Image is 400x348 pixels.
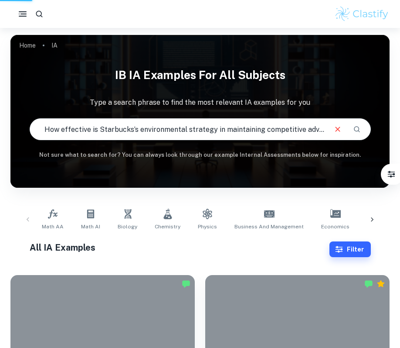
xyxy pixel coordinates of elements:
[364,279,373,288] img: Marked
[321,223,349,231] span: Economics
[19,39,36,52] a: Home
[376,279,385,288] div: Premium
[329,121,346,138] button: Clear
[30,241,329,254] h1: All IA Examples
[334,5,390,23] img: Clastify logo
[329,241,371,257] button: Filter
[10,97,390,108] p: Type a search phrase to find the most relevant IA examples for you
[155,223,180,231] span: Chemistry
[234,223,304,231] span: Business and Management
[383,165,400,183] button: Filter
[10,63,390,87] h1: IB IA examples for all subjects
[51,41,58,50] p: IA
[10,151,390,159] h6: Not sure what to search for? You can always look through our example Internal Assessments below f...
[182,279,190,288] img: Marked
[30,117,326,141] input: E.g. player arrangements, enthalpy of combustion, analysis of a big city...
[349,122,364,137] button: Search
[118,223,137,231] span: Biology
[81,223,100,231] span: Math AI
[198,223,217,231] span: Physics
[42,223,64,231] span: Math AA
